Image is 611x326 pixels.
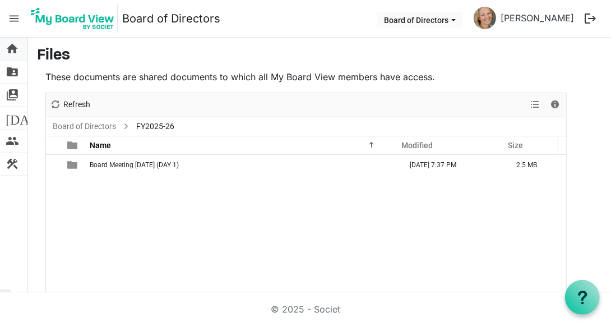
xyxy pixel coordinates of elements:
td: Board Meeting August 26, 2025 (DAY 1) is template cell column header Name [86,155,398,175]
div: Details [545,93,564,117]
button: View dropdownbutton [529,98,542,112]
span: menu [3,8,25,29]
span: switch_account [6,84,19,106]
img: My Board View Logo [27,4,118,33]
span: Refresh [62,98,91,112]
button: logout [578,7,602,30]
td: 2.5 MB is template cell column header Size [504,155,566,175]
span: Name [90,141,111,150]
p: These documents are shared documents to which all My Board View members have access. [45,70,567,84]
div: Refresh [46,93,94,117]
button: Board of Directors dropdownbutton [377,12,463,27]
span: Size [508,141,523,150]
span: folder_shared [6,61,19,83]
a: Board of Directors [122,7,220,30]
td: checkbox [46,155,61,175]
span: Modified [401,141,433,150]
button: Details [548,98,563,112]
img: MrdfvEaX0q9_Q39n5ZRc2U0fWUnZOhzmL3BWSnSnh_8sDvUf5E4N0dgoahlv0_aGPKbEk6wxSiXvgrV0S65BXQ_thumb.png [474,7,496,29]
span: FY2025-26 [134,120,177,134]
button: Refresh [48,98,92,112]
span: home [6,38,19,60]
h3: Files [37,47,602,66]
a: [PERSON_NAME] [496,7,578,29]
td: August 24, 2025 7:37 PM column header Modified [398,155,504,175]
a: © 2025 - Societ [271,304,340,315]
span: people [6,130,19,152]
span: Board Meeting [DATE] (DAY 1) [90,161,179,169]
td: is template cell column header type [61,155,86,175]
span: [DATE] [6,107,49,129]
span: construction [6,153,19,175]
a: My Board View Logo [27,4,122,33]
a: Board of Directors [50,120,118,134]
div: View [526,93,545,117]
